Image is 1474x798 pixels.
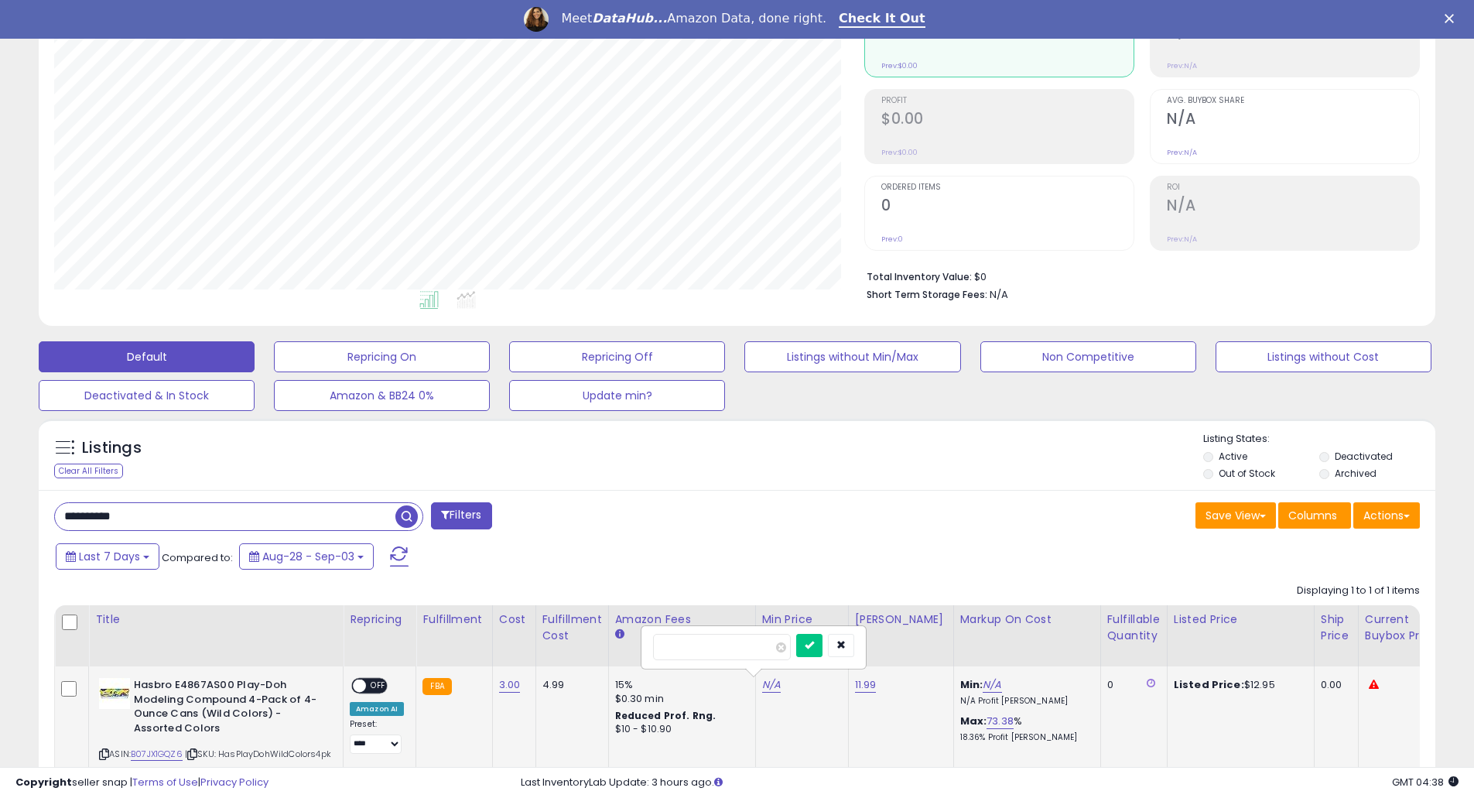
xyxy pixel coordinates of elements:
span: OFF [366,680,391,693]
button: Repricing On [274,341,490,372]
button: Filters [431,502,491,529]
div: Fulfillable Quantity [1107,611,1161,644]
small: Prev: N/A [1167,148,1197,157]
span: Ordered Items [881,183,1134,192]
button: Listings without Cost [1216,341,1431,372]
div: Meet Amazon Data, done right. [561,11,826,26]
small: Prev: N/A [1167,61,1197,70]
small: Prev: $0.00 [881,148,918,157]
div: Markup on Cost [960,611,1094,628]
div: 0.00 [1321,678,1346,692]
span: Avg. Buybox Share [1167,97,1419,105]
button: Last 7 Days [56,543,159,570]
a: Check It Out [839,11,925,28]
h5: Listings [82,437,142,459]
div: 0 [1107,678,1155,692]
div: Clear All Filters [54,464,123,478]
b: Min: [960,677,983,692]
div: Title [95,611,337,628]
label: Deactivated [1335,450,1393,463]
button: Deactivated & In Stock [39,380,255,411]
button: Save View [1195,502,1276,529]
img: 41bJL2pmDzL._SL40_.jpg [99,678,130,709]
div: Fulfillment Cost [542,611,602,644]
div: [PERSON_NAME] [855,611,947,628]
label: Active [1219,450,1247,463]
div: $0.30 min [615,692,744,706]
a: 11.99 [855,677,877,693]
span: N/A [990,287,1008,302]
b: Max: [960,714,987,728]
small: Amazon Fees. [615,628,624,642]
button: Listings without Min/Max [744,341,960,372]
div: % [960,714,1089,743]
button: Aug-28 - Sep-03 [239,543,374,570]
small: Prev: N/A [1167,235,1197,244]
img: Profile image for Georgie [524,7,549,32]
button: Repricing Off [509,341,725,372]
div: Current Buybox Price [1365,611,1445,644]
div: Min Price [762,611,842,628]
p: N/A Profit [PERSON_NAME] [960,696,1089,707]
a: N/A [762,677,781,693]
span: 2025-09-12 04:38 GMT [1392,775,1459,789]
h2: N/A [1167,110,1419,131]
b: Short Term Storage Fees: [867,288,987,301]
span: Columns [1288,508,1337,523]
div: Fulfillment [422,611,485,628]
h2: $0.00 [881,110,1134,131]
a: Privacy Policy [200,775,268,789]
div: Repricing [350,611,409,628]
strong: Copyright [15,775,72,789]
div: 15% [615,678,744,692]
div: Preset: [350,719,404,754]
span: Profit [881,97,1134,105]
li: $0 [867,266,1408,285]
span: Aug-28 - Sep-03 [262,549,354,564]
div: Last InventoryLab Update: 3 hours ago. [521,776,1459,790]
span: Compared to: [162,550,233,565]
div: Close [1445,14,1460,23]
a: 73.38 [987,714,1014,729]
button: Actions [1353,502,1420,529]
span: ROI [1167,183,1419,192]
button: Default [39,341,255,372]
button: Amazon & BB24 0% [274,380,490,411]
div: seller snap | | [15,776,268,790]
small: Prev: $0.00 [881,61,918,70]
h2: 0 [881,197,1134,217]
div: $12.95 [1174,678,1302,692]
p: 18.36% Profit [PERSON_NAME] [960,732,1089,743]
div: Listed Price [1174,611,1308,628]
label: Out of Stock [1219,467,1275,480]
span: Last 7 Days [79,549,140,564]
b: Hasbro E4867AS00 Play-Doh Modeling Compound 4-Pack of 4-Ounce Cans (Wild Colors) - Assorted Colors [134,678,322,739]
button: Update min? [509,380,725,411]
div: Amazon AI [350,702,404,716]
div: Ship Price [1321,611,1352,644]
button: Columns [1278,502,1351,529]
a: 3.00 [499,677,521,693]
h2: N/A [1167,197,1419,217]
div: 4.99 [542,678,597,692]
div: Cost [499,611,529,628]
div: Amazon Fees [615,611,749,628]
small: Prev: 0 [881,235,903,244]
span: | SKU: HasPlayDohWildColors4pk [185,748,331,760]
b: Reduced Prof. Rng. [615,709,716,722]
th: The percentage added to the cost of goods (COGS) that forms the calculator for Min & Max prices. [953,605,1100,666]
label: Archived [1335,467,1377,480]
small: FBA [422,678,451,695]
a: B07JX1GQZ6 [131,748,183,761]
b: Listed Price: [1174,677,1244,692]
div: Displaying 1 to 1 of 1 items [1297,584,1420,598]
a: N/A [983,677,1001,693]
div: $10 - $10.90 [615,723,744,736]
a: Terms of Use [132,775,198,789]
p: Listing States: [1203,432,1435,447]
i: DataHub... [592,11,667,26]
button: Non Competitive [980,341,1196,372]
b: Total Inventory Value: [867,270,972,283]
